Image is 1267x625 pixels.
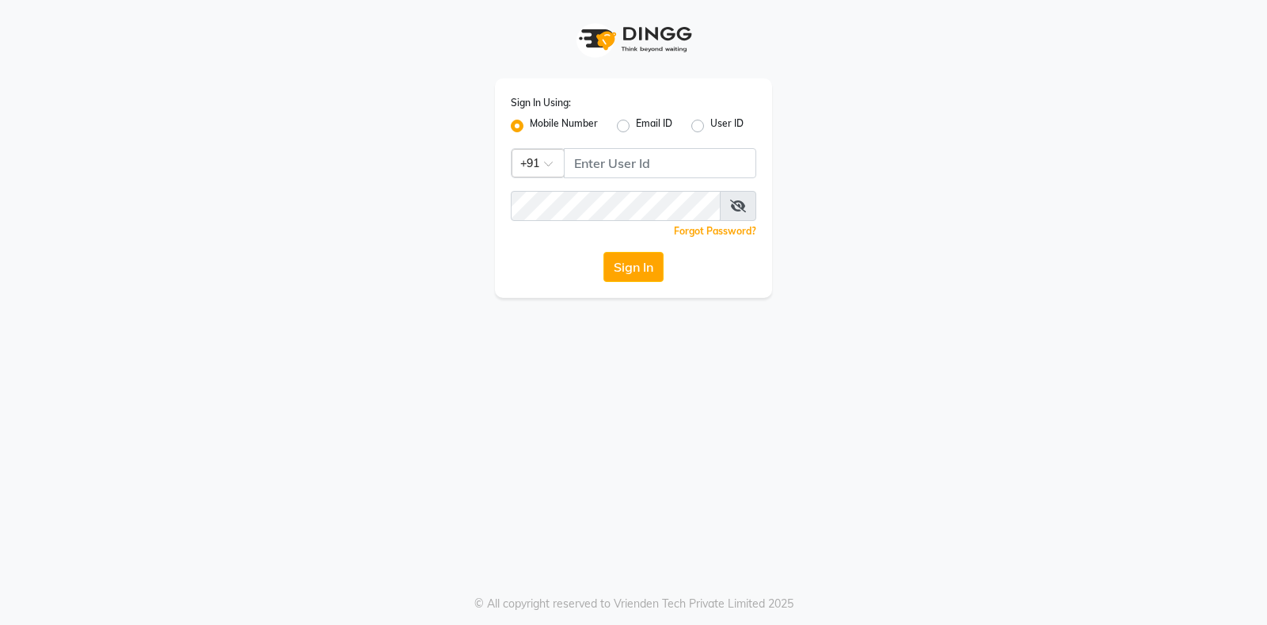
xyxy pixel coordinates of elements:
label: Sign In Using: [511,96,571,110]
input: Username [564,148,756,178]
input: Username [511,191,721,221]
label: Mobile Number [530,116,598,135]
label: User ID [710,116,744,135]
button: Sign In [603,252,664,282]
a: Forgot Password? [674,225,756,237]
img: logo1.svg [570,16,697,63]
label: Email ID [636,116,672,135]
